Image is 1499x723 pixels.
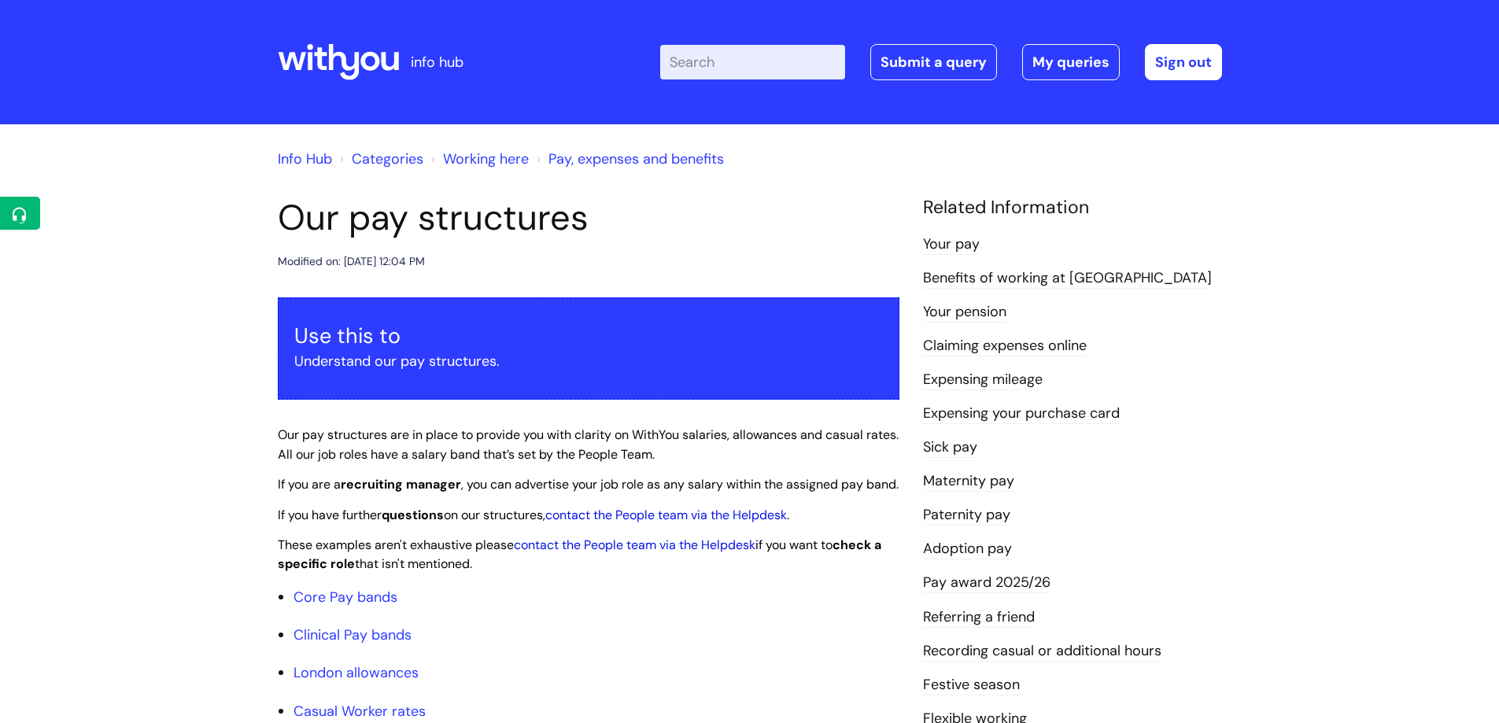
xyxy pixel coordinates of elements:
span: If you are a , you can advertise your job role as any salary within the assigned pay band. [278,476,899,492]
div: Modified on: [DATE] 12:04 PM [278,252,425,271]
h4: Related Information [923,197,1222,219]
a: Expensing mileage [923,370,1043,390]
a: London allowances [294,663,419,682]
a: Casual Worker rates [294,702,426,721]
a: Adoption pay [923,539,1012,559]
a: contact the People team via the Helpdesk [545,507,787,523]
a: Info Hub [278,149,332,168]
div: | - [660,44,1222,80]
strong: recruiting manager [341,476,461,492]
a: Sign out [1145,44,1222,80]
span: If you have further on our structures, . [278,507,789,523]
a: Clinical Pay bands [294,625,412,644]
p: info hub [411,50,463,75]
li: Pay, expenses and benefits [533,146,724,172]
a: Core Pay bands [294,588,397,607]
li: Solution home [336,146,423,172]
a: Maternity pay [923,471,1014,492]
span: Our pay structures are in place to provide you with clarity on WithYou salaries, allowances and c... [278,426,899,463]
a: Your pension [923,302,1006,323]
a: Your pay [923,234,980,255]
a: contact the People team via the Helpdesk [514,537,755,553]
h1: Our pay structures [278,197,899,239]
a: Benefits of working at [GEOGRAPHIC_DATA] [923,268,1212,289]
a: Expensing your purchase card [923,404,1120,424]
a: Submit a query [870,44,997,80]
a: Categories [352,149,423,168]
li: Working here [427,146,529,172]
p: Understand our pay structures. [294,349,883,374]
a: Pay award 2025/26 [923,573,1050,593]
strong: questions [382,507,444,523]
a: My queries [1022,44,1120,80]
a: Referring a friend [923,607,1035,628]
a: Working here [443,149,529,168]
span: These examples aren't exhaustive please if you want to that isn't mentioned. [278,537,881,573]
a: Claiming expenses online [923,336,1087,356]
a: Paternity pay [923,505,1010,526]
a: Recording casual or additional hours [923,641,1161,662]
h3: Use this to [294,323,883,349]
a: Sick pay [923,437,977,458]
input: Search [660,45,845,79]
a: Festive season [923,675,1020,695]
a: Pay, expenses and benefits [548,149,724,168]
